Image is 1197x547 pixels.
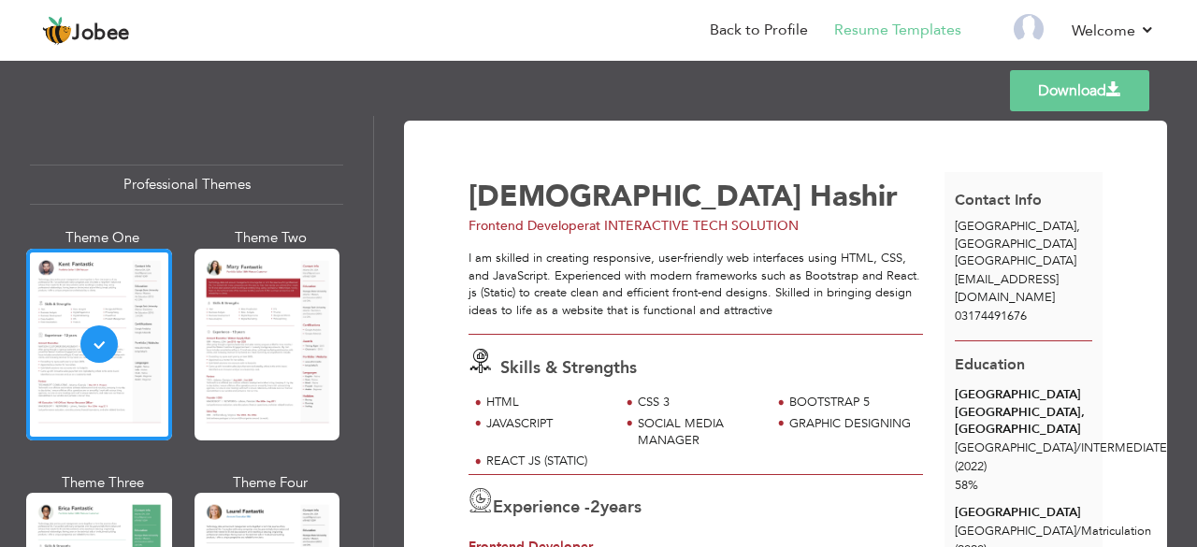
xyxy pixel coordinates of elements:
[198,473,344,493] div: Theme Four
[1014,14,1044,44] img: Profile Img
[493,496,590,519] span: Experience -
[955,190,1042,210] span: Contact Info
[1010,70,1149,111] a: Download
[486,415,609,433] div: JAVASCRIPT
[42,16,72,46] img: jobee.io
[30,228,176,248] div: Theme One
[30,473,176,493] div: Theme Three
[486,453,609,470] div: REACT JS (STATIC)
[638,415,760,450] div: SOCIAL MEDIA MANAGER
[1076,523,1081,540] span: /
[590,496,642,520] label: years
[955,252,1076,269] span: [GEOGRAPHIC_DATA]
[710,20,808,41] a: Back to Profile
[500,356,637,380] span: Skills & Strengths
[469,177,801,216] span: [DEMOGRAPHIC_DATA]
[1072,20,1155,42] a: Welcome
[834,20,961,41] a: Resume Templates
[469,250,923,319] div: I am skilled in creating responsive, user-friendly web interfaces using HTML, CSS, and JavaScript...
[945,218,1103,270] div: [GEOGRAPHIC_DATA]
[955,354,1025,375] span: Education
[955,477,978,494] span: 58%
[955,271,1059,306] span: [EMAIL_ADDRESS][DOMAIN_NAME]
[1076,439,1081,456] span: /
[955,523,1151,540] span: [GEOGRAPHIC_DATA] Matriculation
[955,458,987,475] span: (2022)
[810,177,898,216] span: Hashir
[486,394,609,411] div: HTML
[638,394,760,411] div: CSS 3
[30,165,343,205] div: Professional Themes
[955,218,1076,235] span: [GEOGRAPHIC_DATA]
[590,496,600,519] span: 2
[955,439,1167,456] span: [GEOGRAPHIC_DATA] INTERMEDIATE
[1076,218,1080,235] span: ,
[789,394,912,411] div: BOOTSTRAP 5
[42,16,130,46] a: Jobee
[955,308,1027,324] span: 03174491676
[469,217,589,235] span: Frontend Developer
[589,217,799,235] span: at INTERACTIVE TECH SOLUTION
[789,415,912,433] div: GRAPHIC DESIGNING
[72,23,130,44] span: Jobee
[198,228,344,248] div: Theme Two
[955,504,1092,522] div: [GEOGRAPHIC_DATA]
[955,386,1092,439] div: [GEOGRAPHIC_DATA] [GEOGRAPHIC_DATA], [GEOGRAPHIC_DATA]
